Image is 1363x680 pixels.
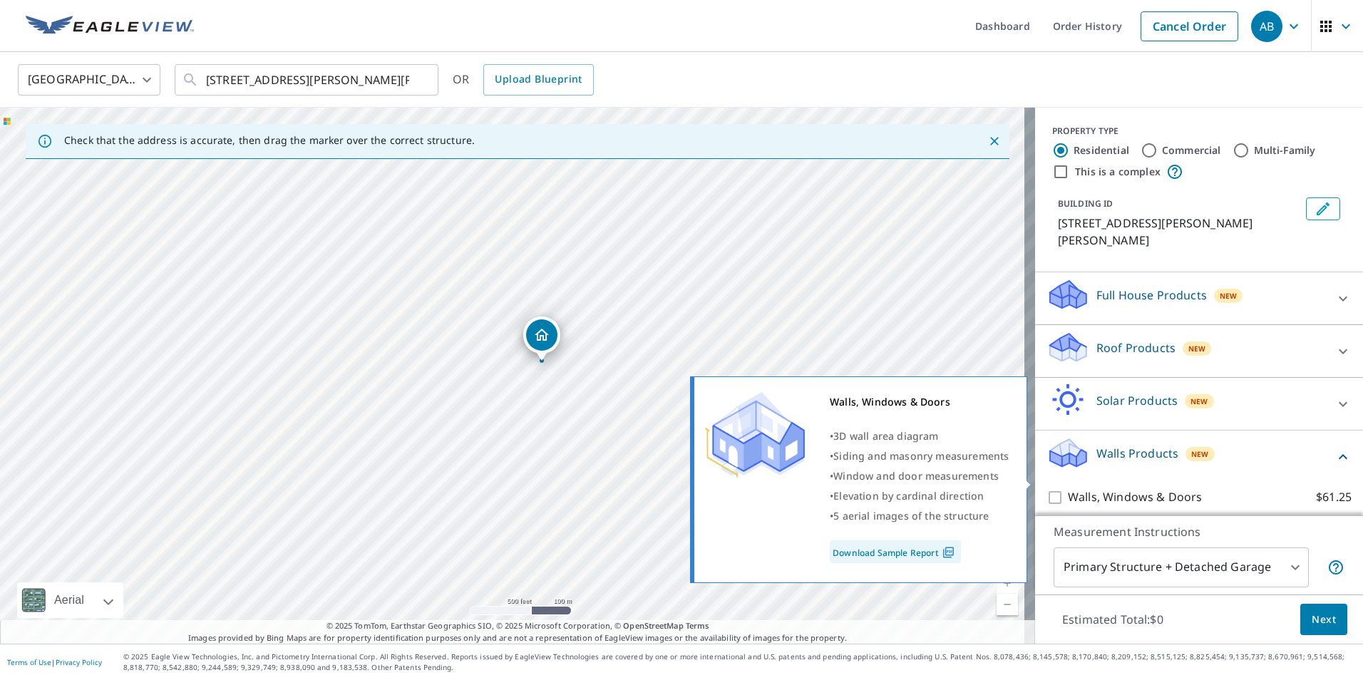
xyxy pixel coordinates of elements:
div: AB [1251,11,1282,42]
img: Premium [705,392,805,478]
div: Dropped pin, building 1, Residential property, 2314 Amy Dr Lima, OH 45807 [523,316,560,361]
p: Estimated Total: $0 [1051,604,1175,635]
div: • [830,426,1009,446]
p: | [7,658,102,666]
p: BUILDING ID [1058,197,1113,210]
button: Edit building 1 [1306,197,1340,220]
div: Aerial [50,582,88,618]
div: Walls, Windows & Doors [830,392,1009,412]
span: New [1191,448,1209,460]
span: Siding and masonry measurements [833,449,1009,463]
span: New [1190,396,1208,407]
div: OR [453,64,594,96]
span: Elevation by cardinal direction [833,489,984,503]
label: Multi-Family [1254,143,1316,158]
a: Upload Blueprint [483,64,593,96]
label: Residential [1074,143,1129,158]
label: This is a complex [1075,165,1161,179]
button: Next [1300,604,1347,636]
a: Privacy Policy [56,657,102,667]
div: Solar ProductsNew [1046,383,1352,424]
div: Aerial [17,582,123,618]
div: [GEOGRAPHIC_DATA] [18,60,160,100]
p: Full House Products [1096,287,1207,304]
span: Upload Blueprint [495,71,582,88]
p: Solar Products [1096,392,1178,409]
div: Walls ProductsNew [1046,436,1352,477]
a: Terms of Use [7,657,51,667]
span: New [1188,343,1206,354]
span: © 2025 TomTom, Earthstar Geographics SIO, © 2025 Microsoft Corporation, © [326,620,709,632]
span: Next [1312,611,1336,629]
div: Roof ProductsNew [1046,331,1352,371]
p: Walls Products [1096,445,1178,462]
p: Roof Products [1096,339,1176,356]
span: 5 aerial images of the structure [833,509,989,522]
div: • [830,506,1009,526]
p: Measurement Instructions [1054,523,1344,540]
p: Walls, Windows & Doors [1068,488,1202,506]
div: Full House ProductsNew [1046,278,1352,319]
div: PROPERTY TYPE [1052,125,1346,138]
p: Check that the address is accurate, then drag the marker over the correct structure. [64,134,475,147]
div: • [830,446,1009,466]
span: 3D wall area diagram [833,429,938,443]
div: • [830,486,1009,506]
input: Search by address or latitude-longitude [206,60,409,100]
a: Cancel Order [1141,11,1238,41]
a: Terms [686,620,709,631]
a: Download Sample Report [830,540,961,563]
span: New [1220,290,1238,302]
img: EV Logo [26,16,194,37]
a: Current Level 16, Zoom Out [997,594,1018,615]
p: © 2025 Eagle View Technologies, Inc. and Pictometry International Corp. All Rights Reserved. Repo... [123,651,1356,673]
div: Primary Structure + Detached Garage [1054,547,1309,587]
p: $61.25 [1316,488,1352,506]
div: • [830,466,1009,486]
label: Commercial [1162,143,1221,158]
img: Pdf Icon [939,546,958,559]
p: [STREET_ADDRESS][PERSON_NAME][PERSON_NAME] [1058,215,1300,249]
span: Window and door measurements [833,469,999,483]
button: Close [985,132,1004,150]
a: OpenStreetMap [623,620,683,631]
span: Your report will include the primary structure and a detached garage if one exists. [1327,559,1344,576]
